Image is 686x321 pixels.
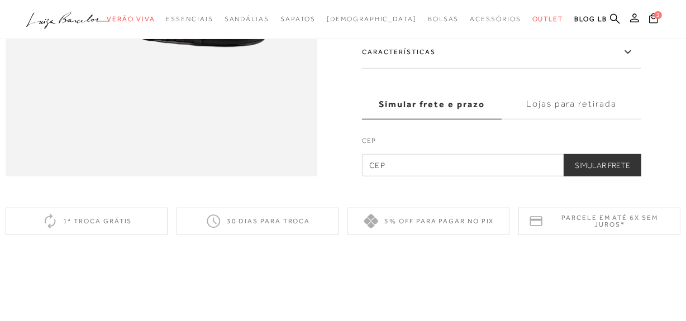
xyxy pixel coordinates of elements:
[532,9,564,30] a: categoryNavScreenReaderText
[470,15,521,23] span: Acessórios
[225,15,269,23] span: Sandálias
[470,9,521,30] a: categoryNavScreenReaderText
[166,15,213,23] span: Essenciais
[362,89,502,119] label: Simular frete e prazo
[107,9,155,30] a: categoryNavScreenReaderText
[532,15,564,23] span: Outlet
[428,9,459,30] a: categoryNavScreenReaderText
[646,12,661,27] button: 3
[518,208,680,235] div: Parcele em até 6x sem juros*
[107,15,155,23] span: Verão Viva
[574,15,607,23] span: BLOG LB
[574,9,607,30] a: BLOG LB
[362,36,641,68] label: Características
[564,154,641,176] button: Simular Frete
[6,208,168,235] div: 1ª troca grátis
[280,9,316,30] a: categoryNavScreenReaderText
[280,15,316,23] span: Sapatos
[362,135,641,151] label: CEP
[327,9,417,30] a: noSubCategoriesText
[225,9,269,30] a: categoryNavScreenReaderText
[362,154,641,176] input: CEP
[502,89,641,119] label: Lojas para retirada
[428,15,459,23] span: Bolsas
[347,208,509,235] div: 5% off para pagar no PIX
[166,9,213,30] a: categoryNavScreenReaderText
[177,208,339,235] div: 30 dias para troca
[654,11,662,19] span: 3
[327,15,417,23] span: [DEMOGRAPHIC_DATA]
